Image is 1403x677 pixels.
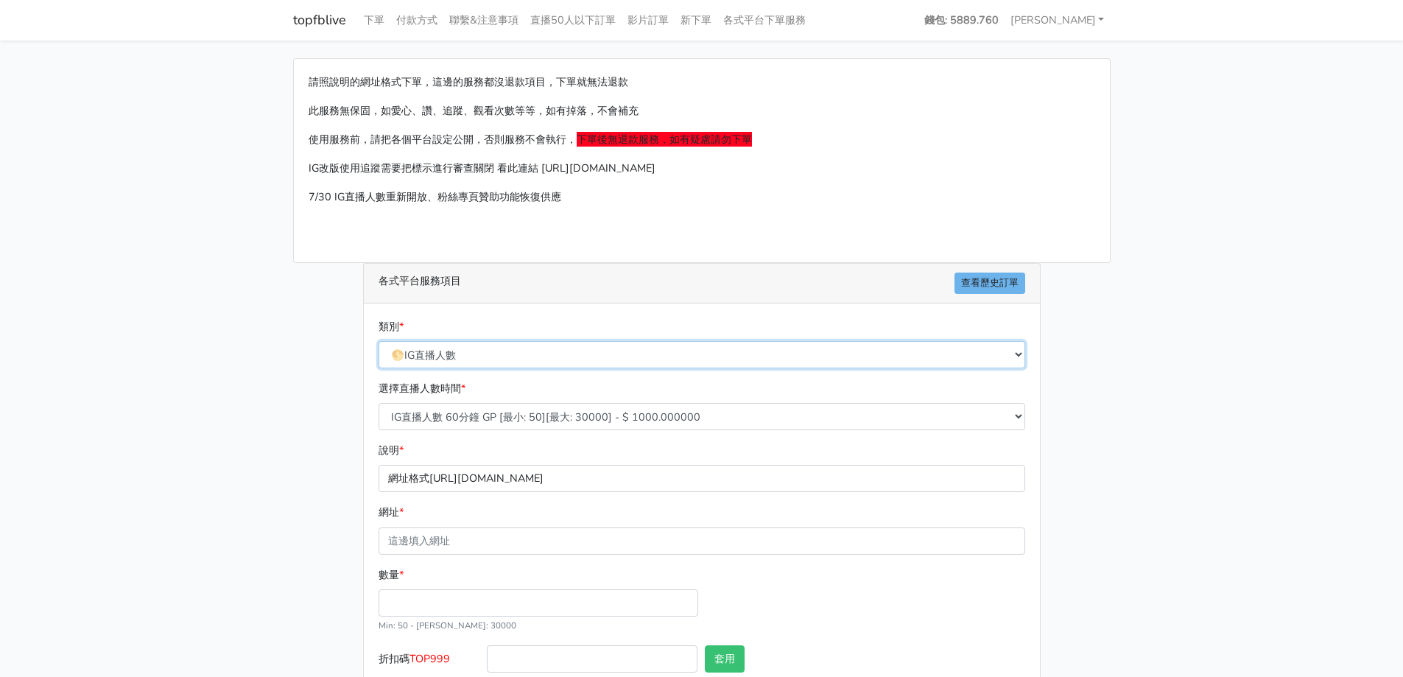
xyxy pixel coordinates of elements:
[358,6,390,35] a: 下單
[918,6,1005,35] a: 錢包: 5889.760
[309,131,1095,148] p: 使用服務前，請把各個平台設定公開，否則服務不會執行，
[1005,6,1111,35] a: [PERSON_NAME]
[390,6,443,35] a: 付款方式
[379,527,1025,555] input: 這邊填入網址
[705,645,745,673] button: 套用
[364,264,1040,304] div: 各式平台服務項目
[309,160,1095,177] p: IG改版使用追蹤需要把標示進行審查關閉 看此連結 [URL][DOMAIN_NAME]
[379,442,404,459] label: 說明
[379,620,516,631] small: Min: 50 - [PERSON_NAME]: 30000
[675,6,717,35] a: 新下單
[309,102,1095,119] p: 此服務無保固，如愛心、讚、追蹤、觀看次數等等，如有掉落，不會補充
[622,6,675,35] a: 影片訂單
[443,6,524,35] a: 聯繫&注意事項
[379,465,1025,492] p: 網址格式[URL][DOMAIN_NAME]
[379,380,465,397] label: 選擇直播人數時間
[293,6,346,35] a: topfblive
[309,189,1095,206] p: 7/30 IG直播人數重新開放、粉絲專頁贊助功能恢復供應
[379,318,404,335] label: 類別
[717,6,812,35] a: 各式平台下單服務
[379,566,404,583] label: 數量
[954,273,1025,294] a: 查看歷史訂單
[379,504,404,521] label: 網址
[924,13,999,27] strong: 錢包: 5889.760
[577,132,752,147] span: 下單後無退款服務，如有疑慮請勿下單
[409,651,450,666] span: TOP999
[524,6,622,35] a: 直播50人以下訂單
[309,74,1095,91] p: 請照說明的網址格式下單，這邊的服務都沒退款項目，下單就無法退款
